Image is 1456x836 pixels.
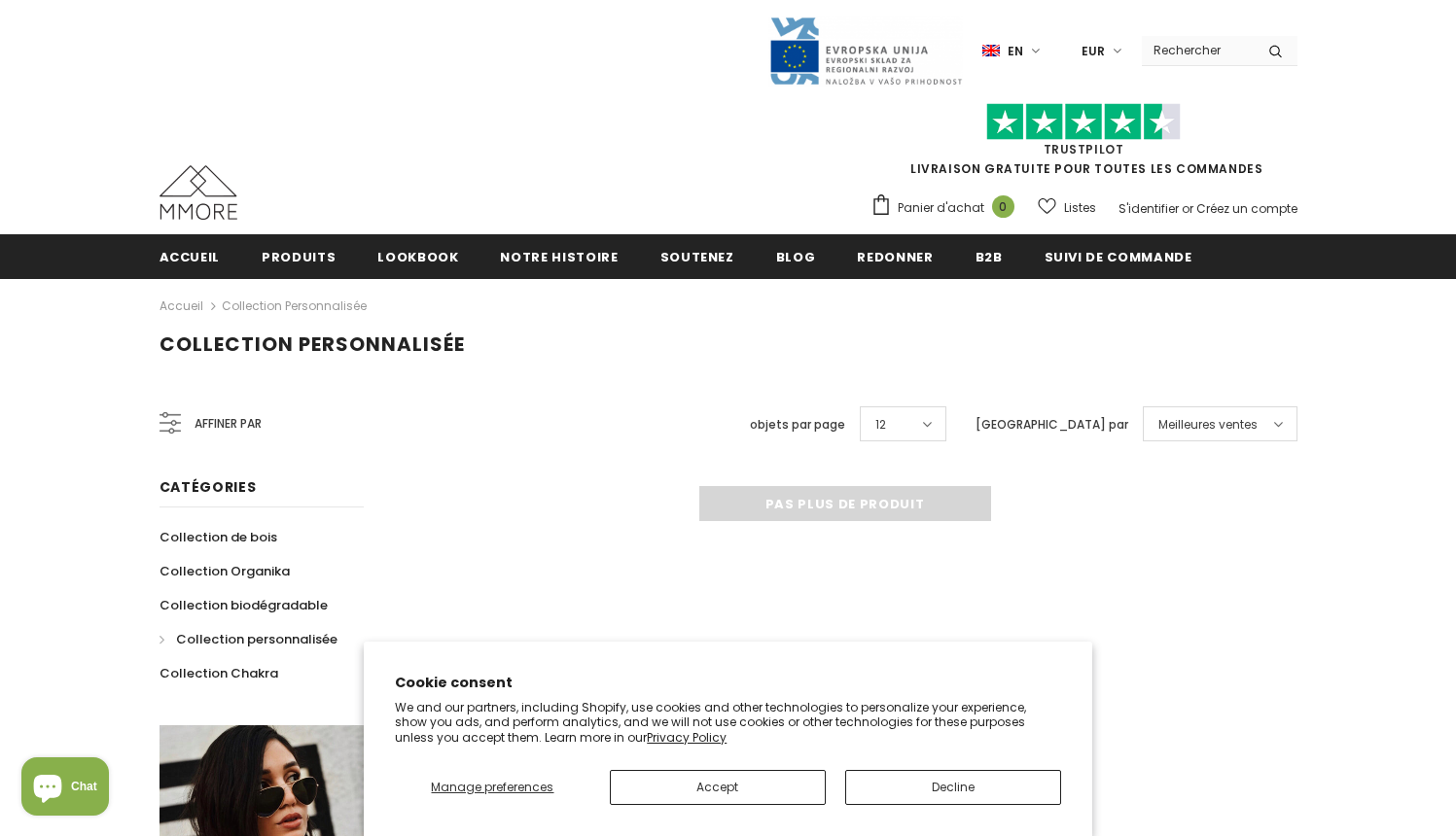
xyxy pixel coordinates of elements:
span: EUR [1082,42,1105,61]
input: Search Site [1142,36,1254,64]
span: Collection personnalisée [160,331,465,358]
span: 12 [875,415,886,435]
span: Lookbook [377,248,458,266]
span: Collection personnalisée [176,630,337,648]
span: soutenez [660,248,734,266]
button: Manage preferences [395,770,589,805]
a: Listes [1038,191,1096,225]
span: Catégories [160,477,257,497]
a: B2B [976,234,1003,278]
a: Redonner [857,234,933,278]
span: Listes [1064,198,1096,218]
span: Manage preferences [431,779,553,795]
img: i-lang-1.png [982,43,1000,59]
p: We and our partners, including Shopify, use cookies and other technologies to personalize your ex... [395,700,1061,746]
a: Créez un compte [1196,200,1297,217]
a: Produits [262,234,336,278]
a: Collection personnalisée [160,622,337,656]
a: Suivi de commande [1045,234,1192,278]
a: Collection de bois [160,520,277,554]
span: Blog [776,248,816,266]
a: S'identifier [1119,200,1179,217]
span: LIVRAISON GRATUITE POUR TOUTES LES COMMANDES [870,112,1297,177]
label: [GEOGRAPHIC_DATA] par [976,415,1128,435]
span: Affiner par [195,413,262,435]
a: Collection Organika [160,554,290,588]
span: Collection Organika [160,562,290,580]
img: Faites confiance aux étoiles pilotes [986,103,1181,141]
span: Collection Chakra [160,664,278,682]
span: Produits [262,248,336,266]
button: Accept [610,770,826,805]
a: soutenez [660,234,734,278]
span: 0 [992,195,1014,218]
span: Collection de bois [160,528,277,546]
img: Javni Razpis [768,16,963,87]
a: Blog [776,234,816,278]
span: Notre histoire [500,248,618,266]
span: Accueil [160,248,221,266]
a: Accueil [160,234,221,278]
span: or [1182,200,1193,217]
a: Panier d'achat 0 [870,193,1024,223]
a: Collection personnalisée [222,297,367,314]
a: Accueil [160,295,203,318]
a: Javni Razpis [768,42,963,58]
span: Collection biodégradable [160,596,328,614]
span: Suivi de commande [1045,248,1192,266]
label: objets par page [750,415,845,435]
a: Privacy Policy [647,729,727,746]
h2: Cookie consent [395,673,1061,693]
inbox-online-store-chat: Shopify online store chat [16,757,115,820]
a: TrustPilot [1044,141,1124,157]
a: Lookbook [377,234,458,278]
span: Meilleures ventes [1158,415,1258,435]
a: Collection biodégradable [160,588,328,622]
a: Collection Chakra [160,656,278,690]
span: Panier d'achat [898,198,984,218]
a: Notre histoire [500,234,618,278]
span: B2B [976,248,1003,266]
span: Redonner [857,248,933,266]
span: en [1008,42,1023,61]
button: Decline [845,770,1061,805]
img: Cas MMORE [160,165,237,220]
